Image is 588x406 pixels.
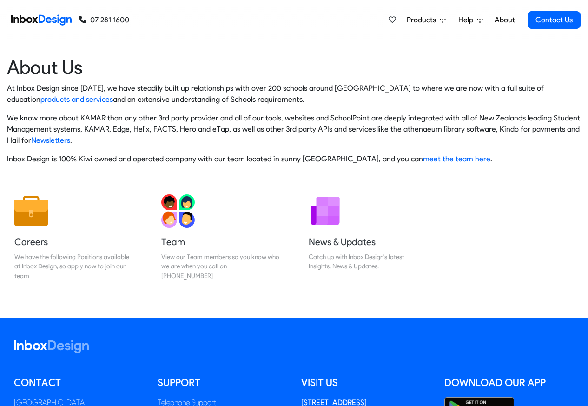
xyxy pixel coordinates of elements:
div: We have the following Positions available at Inbox Design, so apply now to join our team [14,252,132,280]
a: Careers We have the following Positions available at Inbox Design, so apply now to join our team [7,187,140,288]
a: 07 281 1600 [79,14,129,26]
a: Contact Us [528,11,581,29]
h5: Support [158,376,287,390]
span: Help [458,14,477,26]
p: We know more about KAMAR than any other 3rd party provider and all of our tools, websites and Sch... [7,113,581,146]
img: logo_inboxdesign_white.svg [14,340,89,353]
h5: Download our App [444,376,574,390]
a: Help [455,11,487,29]
a: meet the team here [423,154,490,163]
a: About [492,11,517,29]
div: Catch up with Inbox Design's latest Insights, News & Updates. [309,252,427,271]
h5: News & Updates [309,235,427,248]
h5: Visit us [301,376,431,390]
img: 2022_01_13_icon_team.svg [161,194,195,228]
h5: Careers [14,235,132,248]
img: 2022_01_12_icon_newsletter.svg [309,194,342,228]
span: Products [407,14,440,26]
heading: About Us [7,55,581,79]
a: News & Updates Catch up with Inbox Design's latest Insights, News & Updates. [301,187,434,288]
div: View our Team members so you know who we are when you call on [PHONE_NUMBER] [161,252,279,280]
a: Newsletters [31,136,70,145]
h5: Contact [14,376,144,390]
p: Inbox Design is 100% Kiwi owned and operated company with our team located in sunny [GEOGRAPHIC_D... [7,153,581,165]
a: Products [403,11,449,29]
img: 2022_01_13_icon_job.svg [14,194,48,228]
a: Team View our Team members so you know who we are when you call on [PHONE_NUMBER] [154,187,287,288]
p: At Inbox Design since [DATE], we have steadily built up relationships with over 200 schools aroun... [7,83,581,105]
h5: Team [161,235,279,248]
a: products and services [40,95,113,104]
